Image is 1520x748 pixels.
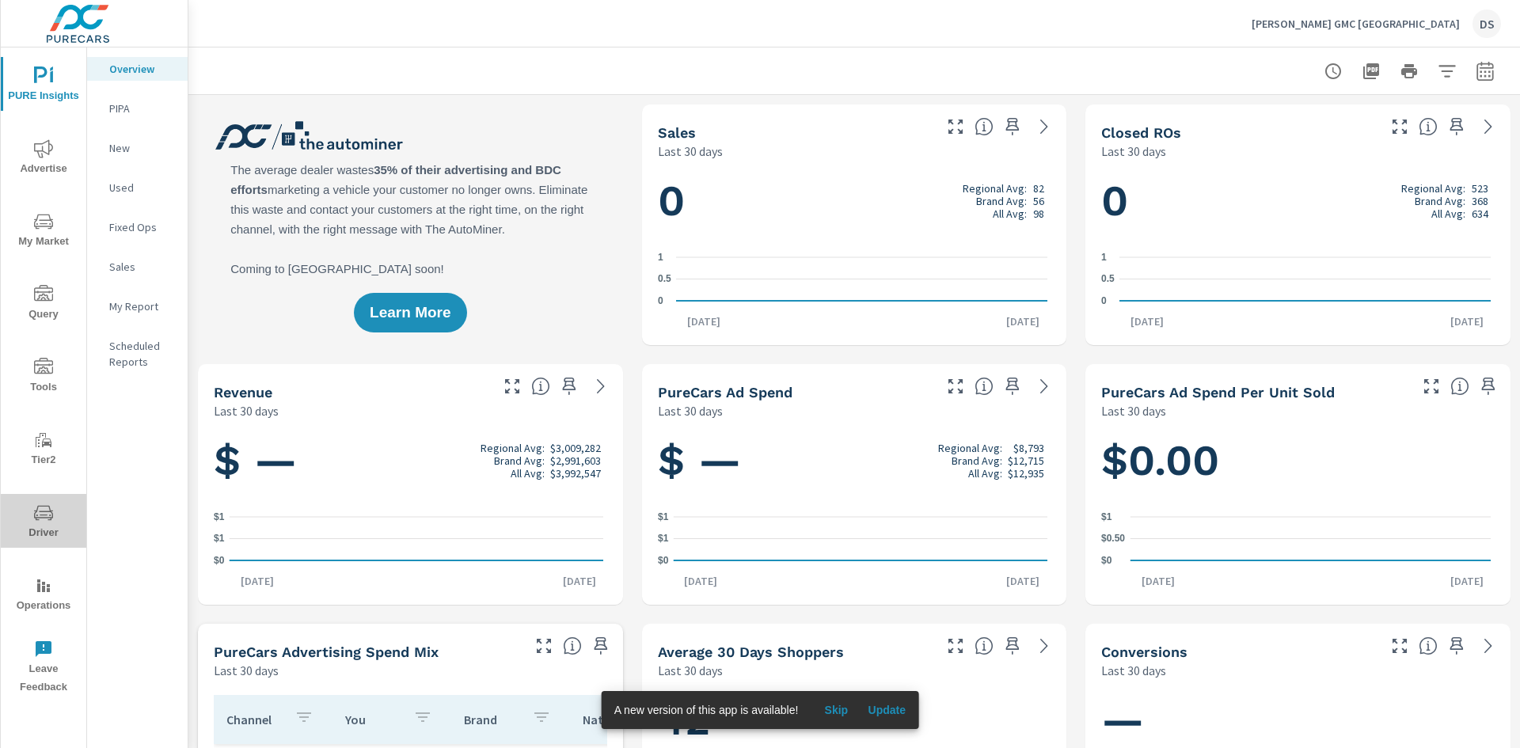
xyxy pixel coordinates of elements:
button: Make Fullscreen [943,374,968,399]
span: A rolling 30 day total of daily Shoppers on the dealership website, averaged over the selected da... [975,636,994,655]
button: Update [861,697,912,723]
button: Make Fullscreen [500,374,525,399]
span: Operations [6,576,82,615]
div: Used [87,176,188,199]
p: Regional Avg: [481,442,545,454]
h5: Sales [658,124,696,141]
div: DS [1472,9,1501,38]
div: Fixed Ops [87,215,188,239]
span: Advertise [6,139,82,178]
text: $0 [658,555,669,566]
span: Leave Feedback [6,640,82,697]
button: Skip [811,697,861,723]
span: A new version of this app is available! [614,704,799,716]
p: [DATE] [1439,573,1495,589]
p: Brand [464,712,519,727]
span: Learn More [370,306,450,320]
span: Save this to your personalized report [1000,374,1025,399]
p: [PERSON_NAME] GMC [GEOGRAPHIC_DATA] [1252,17,1460,31]
p: Overview [109,61,175,77]
p: $3,992,547 [550,467,601,480]
button: "Export Report to PDF" [1355,55,1387,87]
button: Apply Filters [1431,55,1463,87]
h5: Revenue [214,384,272,401]
p: Last 30 days [658,661,723,680]
text: $0 [214,555,225,566]
h5: Conversions [1101,644,1187,660]
span: Save this to your personalized report [1476,374,1501,399]
span: This table looks at how you compare to the amount of budget you spend per channel as opposed to y... [563,636,582,655]
span: Save this to your personalized report [1444,114,1469,139]
a: See more details in report [1032,374,1057,399]
span: Update [868,703,906,717]
h1: $ — [214,434,607,488]
p: $12,935 [1008,467,1044,480]
p: Last 30 days [1101,401,1166,420]
h5: PureCars Ad Spend [658,384,792,401]
text: $1 [214,511,225,522]
text: 0 [658,295,663,306]
p: Regional Avg: [1401,182,1465,195]
span: Save this to your personalized report [1444,633,1469,659]
div: Scheduled Reports [87,334,188,374]
p: Regional Avg: [938,442,1002,454]
text: 0.5 [1101,274,1115,285]
text: $0.50 [1101,533,1125,545]
p: Channel [226,712,282,727]
p: [DATE] [995,313,1051,329]
span: Total sales revenue over the selected date range. [Source: This data is sourced from the dealer’s... [531,377,550,396]
p: Last 30 days [214,661,279,680]
p: You [345,712,401,727]
a: See more details in report [1032,633,1057,659]
span: Average cost of advertising per each vehicle sold at the dealer over the selected date range. The... [1450,377,1469,396]
p: Last 30 days [658,142,723,161]
p: $3,009,282 [550,442,601,454]
h1: $0.00 [1101,434,1495,488]
p: Last 30 days [1101,142,1166,161]
text: $1 [658,511,669,522]
a: See more details in report [588,374,614,399]
p: National [583,712,638,727]
div: My Report [87,294,188,318]
div: PIPA [87,97,188,120]
p: All Avg: [968,467,1002,480]
text: 1 [1101,252,1107,263]
h5: PureCars Advertising Spend Mix [214,644,439,660]
p: 82 [1033,182,1044,195]
a: See more details in report [1476,114,1501,139]
a: See more details in report [1476,633,1501,659]
p: 523 [1472,182,1488,195]
div: New [87,136,188,160]
h5: Average 30 Days Shoppers [658,644,844,660]
p: Scheduled Reports [109,338,175,370]
text: $1 [1101,511,1112,522]
p: [DATE] [673,573,728,589]
h1: 0 [658,174,1051,228]
p: Last 30 days [214,401,279,420]
h1: 0 [1101,174,1495,228]
button: Select Date Range [1469,55,1501,87]
span: Save this to your personalized report [1000,633,1025,659]
button: Make Fullscreen [943,114,968,139]
p: Used [109,180,175,196]
p: Last 30 days [1101,661,1166,680]
span: Save this to your personalized report [557,374,582,399]
button: Make Fullscreen [531,633,557,659]
span: Number of vehicles sold by the dealership over the selected date range. [Source: This data is sou... [975,117,994,136]
text: $0 [1101,555,1112,566]
h1: — [1101,693,1495,747]
span: Query [6,285,82,324]
span: Tools [6,358,82,397]
span: Tier2 [6,431,82,469]
text: $1 [658,533,669,545]
p: 368 [1472,195,1488,207]
span: Total cost of media for all PureCars channels for the selected dealership group over the selected... [975,377,994,396]
p: Brand Avg: [952,454,1002,467]
p: [DATE] [552,573,607,589]
a: See more details in report [1032,114,1057,139]
div: nav menu [1,47,86,703]
span: Number of Repair Orders Closed by the selected dealership group over the selected time range. [So... [1419,117,1438,136]
p: [DATE] [676,313,731,329]
p: $2,991,603 [550,454,601,467]
p: [DATE] [230,573,285,589]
